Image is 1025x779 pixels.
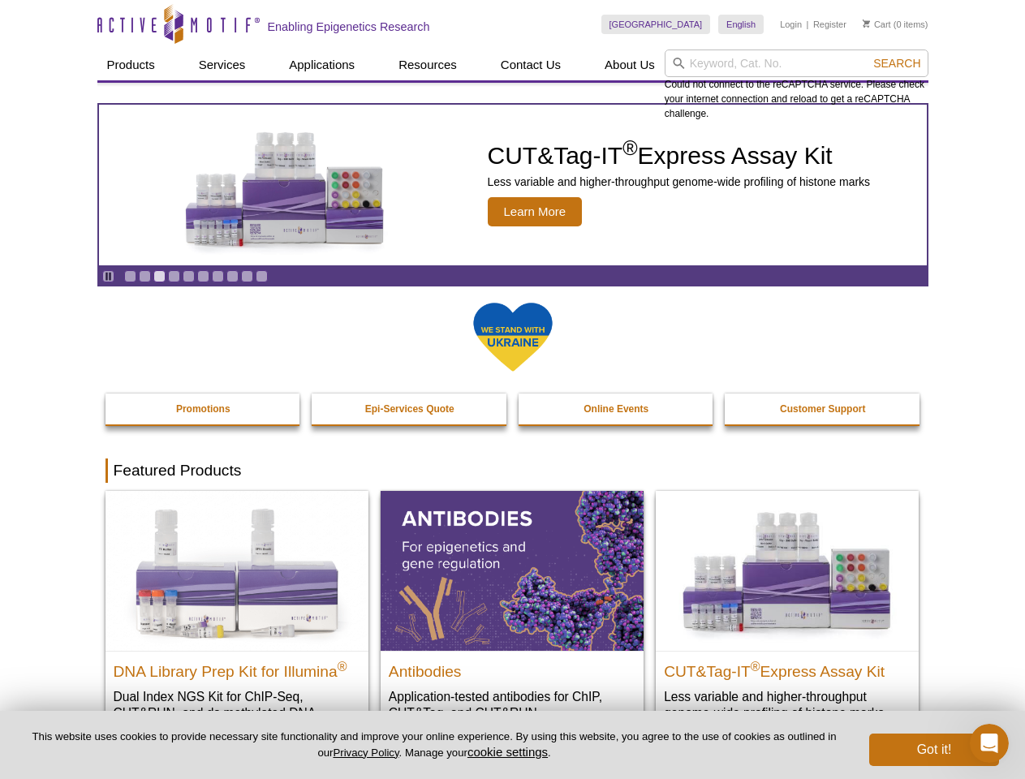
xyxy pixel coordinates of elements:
a: Promotions [106,394,302,424]
strong: Epi-Services Quote [365,403,454,415]
a: DNA Library Prep Kit for Illumina DNA Library Prep Kit for Illumina® Dual Index NGS Kit for ChIP-... [106,491,368,753]
strong: Promotions [176,403,230,415]
a: CUT&Tag-IT® Express Assay Kit CUT&Tag-IT®Express Assay Kit Less variable and higher-throughput ge... [656,491,919,737]
a: English [718,15,764,34]
span: Search [873,57,920,70]
h2: CUT&Tag-IT Express Assay Kit [664,656,911,680]
a: Services [189,49,256,80]
a: About Us [595,49,665,80]
button: Search [868,56,925,71]
a: Toggle autoplay [102,270,114,282]
a: Privacy Policy [333,747,398,759]
sup: ® [338,659,347,673]
p: Application-tested antibodies for ChIP, CUT&Tag, and CUT&RUN. [389,688,635,721]
button: Got it! [869,734,999,766]
iframe: Intercom live chat [970,724,1009,763]
h2: DNA Library Prep Kit for Illumina [114,656,360,680]
h2: Enabling Epigenetics Research [268,19,430,34]
img: DNA Library Prep Kit for Illumina [106,491,368,650]
a: Go to slide 9 [241,270,253,282]
img: We Stand With Ukraine [472,301,553,373]
a: Go to slide 7 [212,270,224,282]
p: Less variable and higher-throughput genome-wide profiling of histone marks​. [664,688,911,721]
a: Register [813,19,846,30]
a: Go to slide 5 [183,270,195,282]
button: cookie settings [467,745,548,759]
p: This website uses cookies to provide necessary site functionality and improve your online experie... [26,730,842,760]
h2: Featured Products [106,458,920,483]
a: Products [97,49,165,80]
img: CUT&Tag-IT® Express Assay Kit [656,491,919,650]
sup: ® [751,659,760,673]
a: Go to slide 3 [153,270,166,282]
a: Contact Us [491,49,571,80]
a: Epi-Services Quote [312,394,508,424]
a: All Antibodies Antibodies Application-tested antibodies for ChIP, CUT&Tag, and CUT&RUN. [381,491,644,737]
a: Go to slide 2 [139,270,151,282]
a: Go to slide 6 [197,270,209,282]
img: All Antibodies [381,491,644,650]
h2: Antibodies [389,656,635,680]
input: Keyword, Cat. No. [665,49,928,77]
div: Could not connect to the reCAPTCHA service. Please check your internet connection and reload to g... [665,49,928,121]
a: Go to slide 1 [124,270,136,282]
p: Dual Index NGS Kit for ChIP-Seq, CUT&RUN, and ds methylated DNA assays. [114,688,360,738]
strong: Customer Support [780,403,865,415]
a: Online Events [519,394,715,424]
strong: Online Events [584,403,648,415]
img: Your Cart [863,19,870,28]
a: Go to slide 10 [256,270,268,282]
li: (0 items) [863,15,928,34]
a: Customer Support [725,394,921,424]
a: [GEOGRAPHIC_DATA] [601,15,711,34]
a: Go to slide 8 [226,270,239,282]
a: Login [780,19,802,30]
a: Go to slide 4 [168,270,180,282]
a: Applications [279,49,364,80]
a: Cart [863,19,891,30]
a: Resources [389,49,467,80]
li: | [807,15,809,34]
